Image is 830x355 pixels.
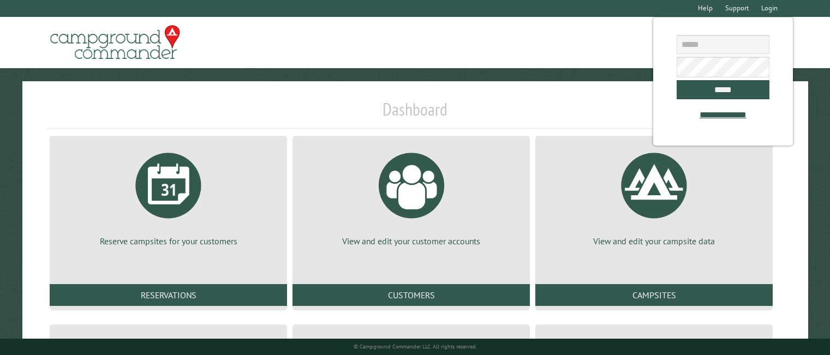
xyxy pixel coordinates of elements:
a: Customers [292,284,530,306]
a: View and edit your campsite data [548,145,760,247]
p: View and edit your customer accounts [306,235,517,247]
img: Campground Commander [47,21,183,64]
a: Reserve campsites for your customers [63,145,274,247]
a: View and edit your customer accounts [306,145,517,247]
h1: Dashboard [47,99,783,129]
p: Reserve campsites for your customers [63,235,274,247]
a: Campsites [535,284,773,306]
p: View and edit your campsite data [548,235,760,247]
small: © Campground Commander LLC. All rights reserved. [354,343,477,350]
a: Reservations [50,284,287,306]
